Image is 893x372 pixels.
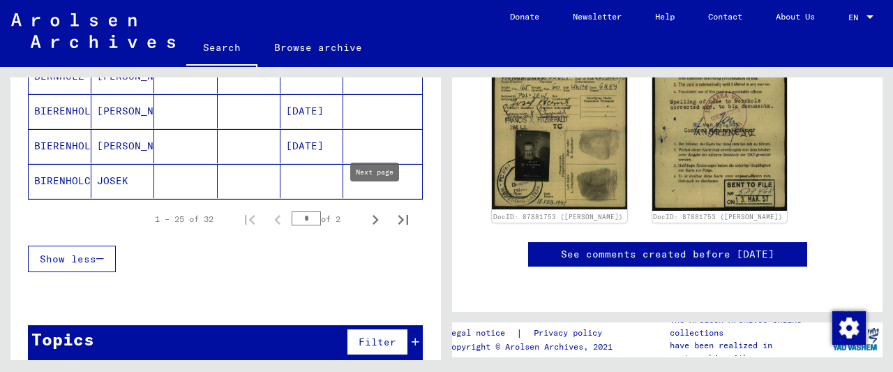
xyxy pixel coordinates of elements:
[40,253,96,265] span: Show less
[653,213,783,221] a: DocID: 87881753 ([PERSON_NAME])
[492,31,627,209] img: 001.jpg
[446,326,619,341] div: |
[830,322,882,357] img: yv_logo.png
[264,205,292,233] button: Previous page
[236,205,264,233] button: First page
[280,129,343,163] mat-cell: [DATE]
[91,129,154,163] mat-cell: [PERSON_NAME]
[29,129,91,163] mat-cell: BIERENHOLZ
[28,246,116,272] button: Show less
[91,164,154,198] mat-cell: JOSEK
[347,329,408,355] button: Filter
[155,213,213,225] div: 1 – 25 of 32
[670,314,829,339] p: The Arolsen Archives online collections
[848,13,864,22] span: EN
[31,327,94,352] div: Topics
[652,31,788,211] img: 002.jpg
[29,94,91,128] mat-cell: BIERENHOLZ
[361,205,389,233] button: Next page
[11,13,175,48] img: Arolsen_neg.svg
[493,213,623,221] a: DocID: 87881753 ([PERSON_NAME])
[832,311,866,345] img: Change consent
[832,311,865,344] div: Change consent
[523,326,619,341] a: Privacy policy
[446,326,516,341] a: Legal notice
[359,336,396,348] span: Filter
[257,31,379,64] a: Browse archive
[670,339,829,364] p: have been realized in partnership with
[561,247,774,262] a: See comments created before [DATE]
[91,94,154,128] mat-cell: [PERSON_NAME]
[186,31,257,67] a: Search
[292,212,361,225] div: of 2
[280,94,343,128] mat-cell: [DATE]
[29,164,91,198] mat-cell: BIRENHOLC
[446,341,619,353] p: Copyright © Arolsen Archives, 2021
[389,205,417,233] button: Last page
